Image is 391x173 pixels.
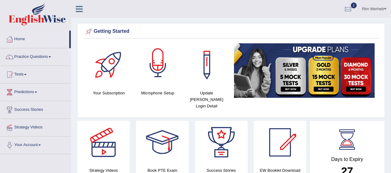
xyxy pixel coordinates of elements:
[0,136,71,152] a: Your Account
[185,90,228,109] h4: Update [PERSON_NAME] Login Detail
[234,43,375,98] img: small5.jpg
[351,2,357,8] span: 1
[0,66,71,81] a: Tests
[0,31,69,46] a: Home
[317,157,378,162] h4: Days to Expiry
[0,119,71,134] a: Strategy Videos
[84,27,378,36] div: Getting Started
[0,48,71,64] a: Practice Questions
[87,90,130,96] h4: Your Subscription
[136,90,179,96] h4: Microphone Setup
[0,101,71,117] a: Success Stories
[0,84,71,99] a: Predictions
